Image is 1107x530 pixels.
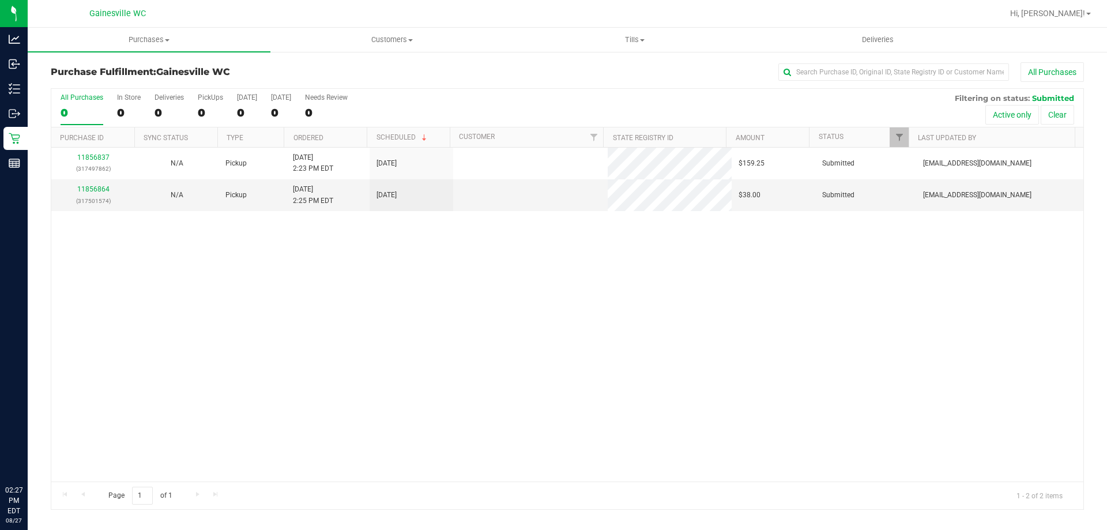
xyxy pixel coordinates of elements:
[9,33,20,45] inline-svg: Analytics
[778,63,1009,81] input: Search Purchase ID, Original ID, State Registry ID or Customer Name...
[9,157,20,169] inline-svg: Reports
[271,35,513,45] span: Customers
[739,158,765,169] span: $159.25
[117,93,141,102] div: In Store
[198,93,223,102] div: PickUps
[171,158,183,169] button: N/A
[34,436,48,450] iframe: Resource center unread badge
[225,190,247,201] span: Pickup
[99,487,182,505] span: Page of 1
[459,133,495,141] a: Customer
[376,190,397,201] span: [DATE]
[846,35,909,45] span: Deliveries
[822,190,854,201] span: Submitted
[237,106,257,119] div: 0
[77,153,110,161] a: 11856837
[171,190,183,201] button: N/A
[171,191,183,199] span: Not Applicable
[305,106,348,119] div: 0
[376,158,397,169] span: [DATE]
[77,185,110,193] a: 11856864
[514,35,755,45] span: Tills
[198,106,223,119] div: 0
[58,163,128,174] p: (317497862)
[5,485,22,516] p: 02:27 PM EDT
[61,93,103,102] div: All Purchases
[144,134,188,142] a: Sync Status
[985,105,1039,125] button: Active only
[28,28,270,52] a: Purchases
[271,93,291,102] div: [DATE]
[51,67,395,77] h3: Purchase Fulfillment:
[1010,9,1085,18] span: Hi, [PERSON_NAME]!
[293,134,323,142] a: Ordered
[819,133,844,141] a: Status
[28,35,270,45] span: Purchases
[171,159,183,167] span: Not Applicable
[613,134,673,142] a: State Registry ID
[1041,105,1074,125] button: Clear
[918,134,976,142] a: Last Updated By
[89,9,146,18] span: Gainesville WC
[12,438,46,472] iframe: Resource center
[132,487,153,505] input: 1
[60,134,104,142] a: Purchase ID
[9,133,20,144] inline-svg: Retail
[225,158,247,169] span: Pickup
[293,152,333,174] span: [DATE] 2:23 PM EDT
[955,93,1030,103] span: Filtering on status:
[923,158,1031,169] span: [EMAIL_ADDRESS][DOMAIN_NAME]
[9,83,20,95] inline-svg: Inventory
[5,516,22,525] p: 08/27
[293,184,333,206] span: [DATE] 2:25 PM EDT
[9,58,20,70] inline-svg: Inbound
[270,28,513,52] a: Customers
[1021,62,1084,82] button: All Purchases
[756,28,999,52] a: Deliveries
[739,190,760,201] span: $38.00
[156,66,230,77] span: Gainesville WC
[822,158,854,169] span: Submitted
[513,28,756,52] a: Tills
[9,108,20,119] inline-svg: Outbound
[58,196,128,206] p: (317501574)
[237,93,257,102] div: [DATE]
[890,127,909,147] a: Filter
[1032,93,1074,103] span: Submitted
[584,127,603,147] a: Filter
[1007,487,1072,504] span: 1 - 2 of 2 items
[271,106,291,119] div: 0
[923,190,1031,201] span: [EMAIL_ADDRESS][DOMAIN_NAME]
[117,106,141,119] div: 0
[736,134,765,142] a: Amount
[61,106,103,119] div: 0
[376,133,429,141] a: Scheduled
[155,106,184,119] div: 0
[155,93,184,102] div: Deliveries
[305,93,348,102] div: Needs Review
[227,134,243,142] a: Type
